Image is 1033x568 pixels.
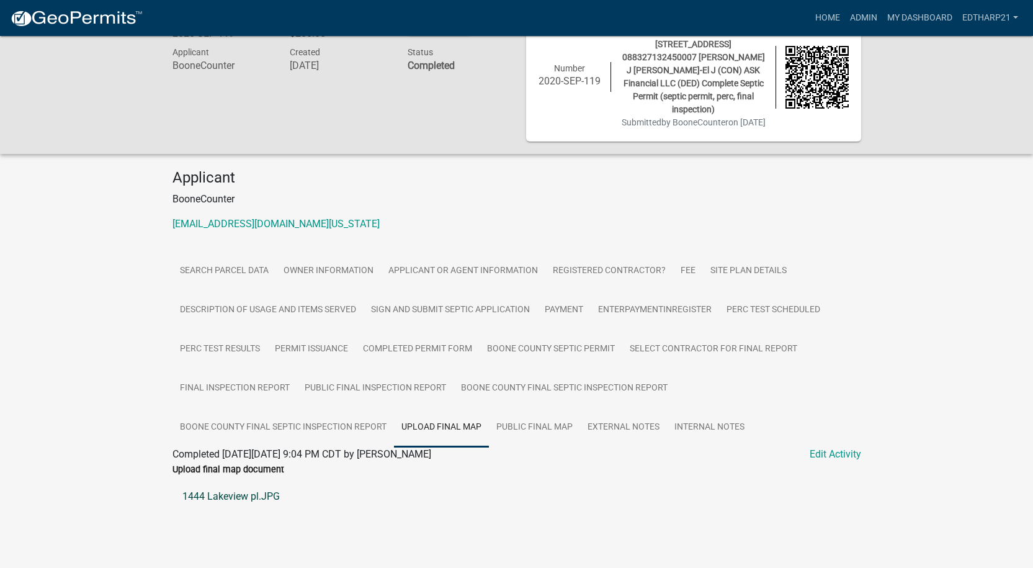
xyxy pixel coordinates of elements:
a: EdTharp21 [957,6,1023,30]
a: Payment [537,291,591,330]
a: Search Parcel Data [172,251,276,291]
a: Fee [673,251,703,291]
a: Select Contractor for Final Report [622,330,805,369]
a: Perc Test Scheduled [719,291,828,330]
a: Internal Notes [667,408,752,448]
a: Edit Activity [810,447,861,462]
span: Submitted on [DATE] [622,117,766,127]
a: Boone County Final Septic Inspection Report [172,408,394,448]
a: Completed Permit Form [356,330,480,369]
span: Status [408,47,433,57]
a: Public Final Map [489,408,580,448]
a: Permit Issuance [267,330,356,369]
p: BooneCounter [172,192,861,207]
a: Description of usage and Items Served [172,291,364,330]
a: External Notes [580,408,667,448]
a: Applicant or Agent Information [381,251,545,291]
span: 2020-SEP-119 [DATE] 5:26:38 PM [STREET_ADDRESS] 088327132450007 [PERSON_NAME] J [PERSON_NAME]-El ... [622,26,765,114]
span: Completed [DATE][DATE] 9:04 PM CDT by [PERSON_NAME] [172,448,431,460]
h6: 2020-SEP-119 [539,75,602,87]
a: Upload final map [394,408,489,448]
a: Public Final Inspection Report [297,369,454,408]
a: Site Plan Details [703,251,794,291]
a: [EMAIL_ADDRESS][DOMAIN_NAME][US_STATE] [172,218,380,230]
a: Owner Information [276,251,381,291]
a: EnterPaymentInRegister [591,291,719,330]
a: My Dashboard [882,6,957,30]
h6: BooneCounter [172,60,272,71]
a: Registered Contractor? [545,251,673,291]
h4: Applicant [172,169,861,187]
a: Admin [845,6,882,30]
span: Applicant [172,47,209,57]
a: Boone County Septic Permit [480,330,622,369]
h6: [DATE] [290,60,389,71]
span: Created [290,47,320,57]
a: Home [810,6,845,30]
label: Upload final map document [172,466,284,474]
a: Sign and Submit Septic Application [364,291,537,330]
a: 1444 Lakeview pl.JPG [172,482,861,512]
img: QR code [785,46,849,109]
a: Final Inspection Report [172,369,297,408]
span: by BooneCounter [661,117,728,127]
strong: Completed [408,60,455,71]
a: Perc Test Results [172,330,267,369]
span: Number [554,63,585,73]
a: Boone County Final Septic Inspection Report [454,369,675,408]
